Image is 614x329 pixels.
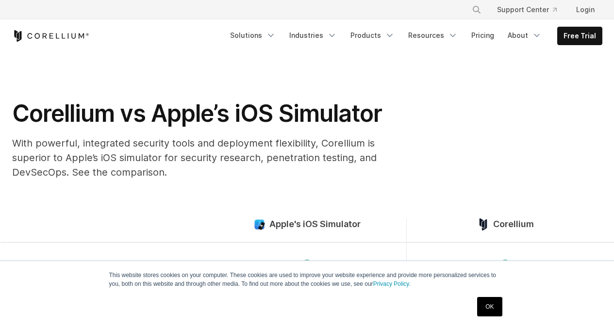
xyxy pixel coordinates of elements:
[477,297,502,316] a: OK
[468,1,485,18] button: Search
[373,280,411,287] a: Privacy Policy.
[109,271,505,288] p: This website stores cookies on your computer. These cookies are used to improve your website expe...
[568,1,602,18] a: Login
[12,99,400,128] h1: Corellium vs Apple’s iOS Simulator
[20,259,128,268] span: No Physical Device Dependency
[269,219,361,230] span: Apple's iOS Simulator
[501,259,510,267] img: Checkmark
[253,218,266,230] img: compare_ios-simulator--large
[460,1,602,18] div: Navigation Menu
[224,27,282,44] a: Solutions
[465,27,500,44] a: Pricing
[402,27,464,44] a: Resources
[303,259,311,267] img: Checkmark
[489,1,564,18] a: Support Center
[12,30,89,42] a: Corellium Home
[493,219,534,230] span: Corellium
[558,27,602,45] a: Free Trial
[502,27,548,44] a: About
[283,27,343,44] a: Industries
[12,136,400,180] p: With powerful, integrated security tools and deployment flexibility, Corellium is superior to App...
[345,27,400,44] a: Products
[224,27,602,45] div: Navigation Menu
